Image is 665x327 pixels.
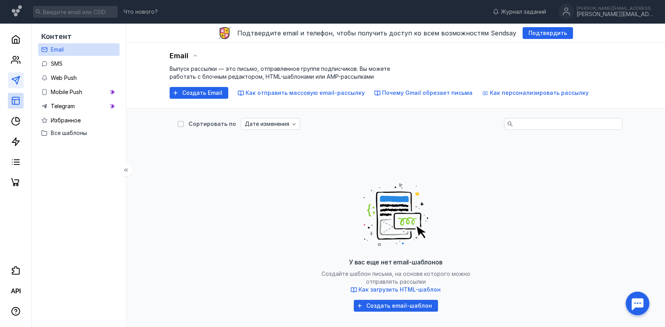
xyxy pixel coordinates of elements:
button: Все шаблоны [41,127,116,139]
span: Дате изменения [245,121,289,127]
a: Что нового? [120,9,162,15]
div: Сортировать по [188,121,236,127]
span: Web Push [51,74,77,81]
span: Mobile Push [51,89,82,95]
button: Создать email-шаблон [354,300,438,312]
span: Почему Gmail обрезает письма [382,89,473,96]
a: Журнал заданий [489,8,550,16]
input: Введите email или CSID [33,6,118,18]
span: Как отправить массовую email-рассылку [246,89,365,96]
span: У вас еще нет email-шаблонов [349,258,442,266]
button: Почему Gmail обрезает письма [374,89,473,97]
span: SMS [51,60,63,67]
span: Что нового? [124,9,158,15]
a: Mobile Push [38,86,120,98]
button: Подтвердить [523,27,573,39]
span: Журнал заданий [501,8,546,16]
span: Все шаблоны [51,129,87,136]
button: Как загрузить HTML-шаблон [351,286,441,294]
span: Email [51,46,64,53]
span: Выпуск рассылки — это письмо, отправленное группе подписчиков. Вы можете работать с блочным редак... [170,65,390,80]
div: [PERSON_NAME][EMAIL_ADDRESS][DOMAIN_NAME] [576,6,655,11]
span: Подтвердите email и телефон, чтобы получить доступ ко всем возможностям Sendsay [237,29,516,37]
span: Создать email-шаблон [366,303,432,309]
span: Подтвердить [528,30,567,37]
span: Создать Email [182,90,222,96]
a: Web Push [38,72,120,84]
span: Email [170,52,189,60]
a: Email [38,43,120,56]
span: Как персонализировать рассылку [490,89,589,96]
div: [PERSON_NAME][EMAIL_ADDRESS][DOMAIN_NAME] [576,11,655,18]
span: Избранное [51,117,81,124]
span: Как загрузить HTML-шаблон [358,286,441,293]
span: Создайте шаблон письма, на основе которого можно отправлять рассылки [317,270,475,294]
a: Telegram [38,100,120,113]
span: Telegram [51,103,75,109]
a: SMS [38,57,120,70]
a: Избранное [38,114,120,127]
button: Как персонализировать рассылку [482,89,589,97]
button: Как отправить массовую email-рассылку [238,89,365,97]
button: Создать Email [170,87,228,99]
button: Дате изменения [241,118,300,130]
span: Контент [41,32,72,41]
